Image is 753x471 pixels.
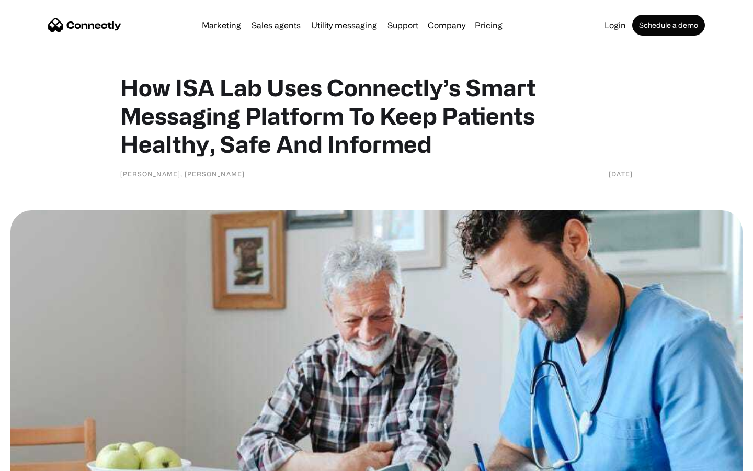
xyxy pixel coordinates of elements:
[425,18,469,32] div: Company
[120,73,633,158] h1: How ISA Lab Uses Connectly’s Smart Messaging Platform To Keep Patients Healthy, Safe And Informed
[48,17,121,33] a: home
[120,169,245,179] div: [PERSON_NAME], [PERSON_NAME]
[198,21,245,29] a: Marketing
[609,169,633,179] div: [DATE]
[428,18,465,32] div: Company
[10,453,63,467] aside: Language selected: English
[21,453,63,467] ul: Language list
[247,21,305,29] a: Sales agents
[471,21,507,29] a: Pricing
[383,21,423,29] a: Support
[600,21,630,29] a: Login
[632,15,705,36] a: Schedule a demo
[307,21,381,29] a: Utility messaging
